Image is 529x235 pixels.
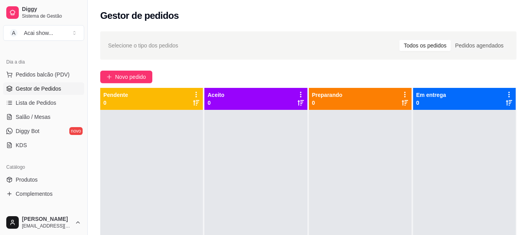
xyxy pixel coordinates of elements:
[3,25,84,41] button: Select a team
[16,113,51,121] span: Salão / Mesas
[416,91,446,99] p: Em entrega
[3,68,84,81] button: Pedidos balcão (PDV)
[3,3,84,22] a: DiggySistema de Gestão
[208,99,224,107] p: 0
[3,97,84,109] a: Lista de Pedidos
[22,13,81,19] span: Sistema de Gestão
[108,41,178,50] span: Selecione o tipo dos pedidos
[100,71,152,83] button: Novo pedido
[100,9,179,22] h2: Gestor de pedidos
[3,139,84,151] a: KDS
[3,111,84,123] a: Salão / Mesas
[22,6,81,13] span: Diggy
[16,141,27,149] span: KDS
[22,216,72,223] span: [PERSON_NAME]
[16,85,61,93] span: Gestor de Pedidos
[16,99,56,107] span: Lista de Pedidos
[22,223,72,229] span: [EMAIL_ADDRESS][DOMAIN_NAME]
[3,188,84,200] a: Complementos
[399,40,451,51] div: Todos os pedidos
[416,99,446,107] p: 0
[103,99,128,107] p: 0
[3,82,84,95] a: Gestor de Pedidos
[312,99,343,107] p: 0
[3,161,84,173] div: Catálogo
[3,125,84,137] a: Diggy Botnovo
[107,74,112,80] span: plus
[103,91,128,99] p: Pendente
[3,56,84,68] div: Dia a dia
[208,91,224,99] p: Aceito
[312,91,343,99] p: Preparando
[115,73,146,81] span: Novo pedido
[16,127,40,135] span: Diggy Bot
[10,29,18,37] span: A
[451,40,508,51] div: Pedidos agendados
[3,213,84,232] button: [PERSON_NAME][EMAIL_ADDRESS][DOMAIN_NAME]
[16,176,38,184] span: Produtos
[16,190,52,198] span: Complementos
[3,173,84,186] a: Produtos
[16,71,70,78] span: Pedidos balcão (PDV)
[24,29,53,37] div: Acai show ...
